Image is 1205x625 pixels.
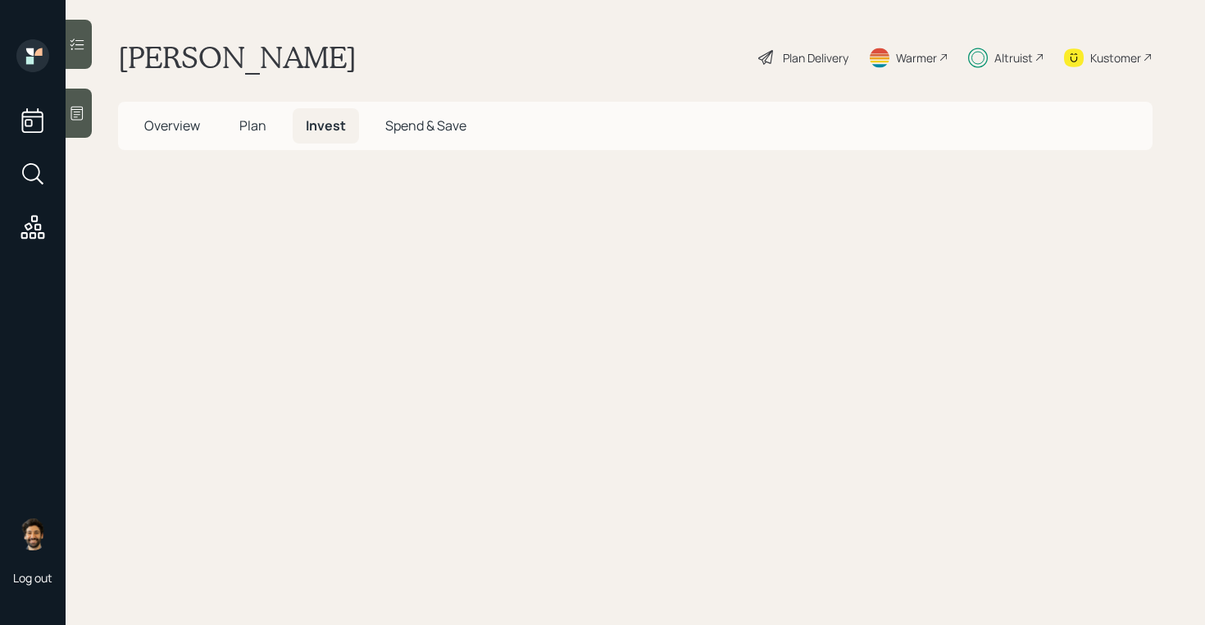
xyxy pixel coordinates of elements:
span: Invest [306,116,346,135]
div: Plan Delivery [783,49,848,66]
div: Kustomer [1090,49,1141,66]
span: Overview [144,116,200,135]
div: Altruist [994,49,1033,66]
div: Log out [13,570,52,586]
span: Spend & Save [385,116,466,135]
span: Plan [239,116,266,135]
img: eric-schwartz-headshot.png [16,518,49,550]
h1: [PERSON_NAME] [118,39,357,75]
div: Warmer [896,49,937,66]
